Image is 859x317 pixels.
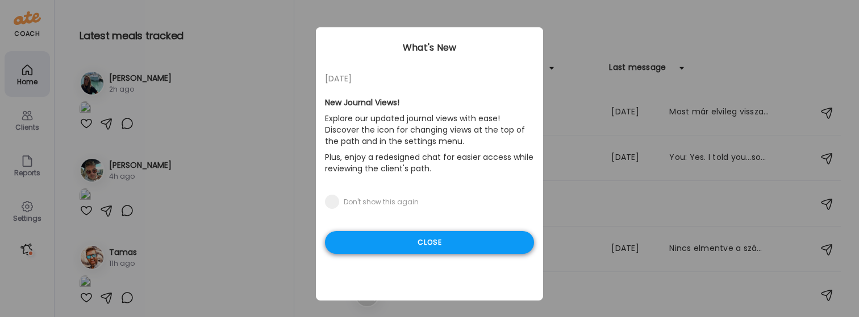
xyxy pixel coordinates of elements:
div: Don't show this again [344,197,419,207]
p: Plus, enjoy a redesigned chat for easier access while reviewing the client's path. [325,149,534,176]
b: New Journal Views! [325,97,399,108]
div: [DATE] [325,72,534,85]
p: Explore our updated journal views with ease! Discover the icon for changing views at the top of t... [325,110,534,149]
div: What's New [316,41,543,55]
div: Close [325,231,534,254]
